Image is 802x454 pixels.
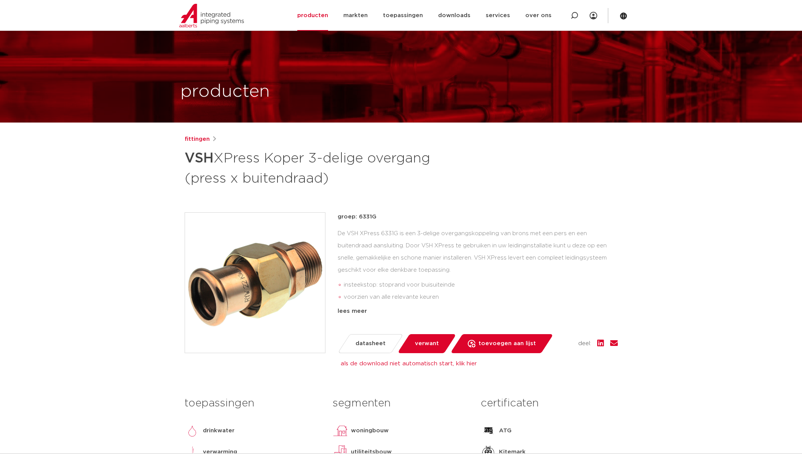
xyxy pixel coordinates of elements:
[203,426,234,435] p: drinkwater
[499,426,512,435] p: ATG
[481,423,496,438] img: ATG
[341,361,477,366] a: als de download niet automatisch start, klik hier
[333,423,348,438] img: woningbouw
[356,338,386,350] span: datasheet
[185,147,470,188] h1: XPress Koper 3-delige overgang (press x buitendraad)
[338,228,618,304] div: De VSH XPress 6331G is een 3-delige overgangskoppeling van brons met een pers en een buitendraad ...
[338,307,618,316] div: lees meer
[344,291,618,303] li: voorzien van alle relevante keuren
[344,303,618,315] li: Leak Before Pressed-functie
[180,80,270,104] h1: producten
[578,339,591,348] span: deel:
[344,279,618,291] li: insteekstop: stoprand voor buisuiteinde
[478,338,536,350] span: toevoegen aan lijst
[481,396,617,411] h3: certificaten
[337,334,403,353] a: datasheet
[185,423,200,438] img: drinkwater
[415,338,439,350] span: verwant
[185,151,214,165] strong: VSH
[351,426,389,435] p: woningbouw
[185,396,321,411] h3: toepassingen
[338,212,618,221] p: groep: 6331G
[397,334,456,353] a: verwant
[185,213,325,353] img: Product Image for VSH XPress Koper 3-delige overgang (press x buitendraad)
[185,135,210,144] a: fittingen
[333,396,469,411] h3: segmenten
